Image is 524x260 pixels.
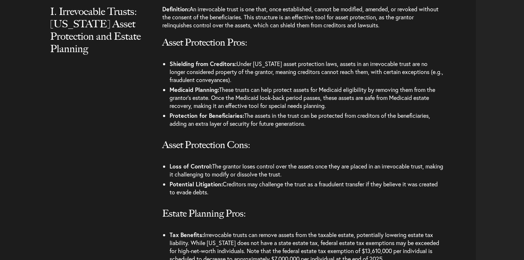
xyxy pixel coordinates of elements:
[170,162,212,170] strong: Loss of Control:
[170,85,444,110] li: These trusts can help protect assets for Medicaid eligibility by removing them from the grantor’s...
[162,36,247,48] span: Asset Protection Pros:
[162,5,444,36] p: An irrevocable trust is one that, once established, cannot be modified, amended, or revoked witho...
[170,86,219,93] strong: Medicaid Planning:
[170,59,444,85] li: Under [US_STATE] asset protection laws, assets in an irrevocable trust are no longer considered p...
[170,179,444,197] li: Creditors may challenge the trust as a fraudulent transfer if they believe it was created to evad...
[162,139,250,151] span: Asset Protection Cons:
[170,161,444,179] li: The grantor loses control over the assets once they are placed in an irrevocable trust, making it...
[170,231,204,238] strong: Tax Benefits:
[170,112,244,119] strong: Protection for Beneficiaries:
[50,5,146,69] h2: I. Irrevocable Trusts: [US_STATE] Asset Protection and Estate Planning
[170,110,444,128] li: The assets in the trust can be protected from creditors of the beneficiaries, adding an extra lay...
[170,60,237,67] strong: Shielding from Creditors:
[170,180,223,188] strong: Potential Litigation:
[162,5,190,13] strong: Definition:
[162,207,246,219] span: Estate Planning Pros:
